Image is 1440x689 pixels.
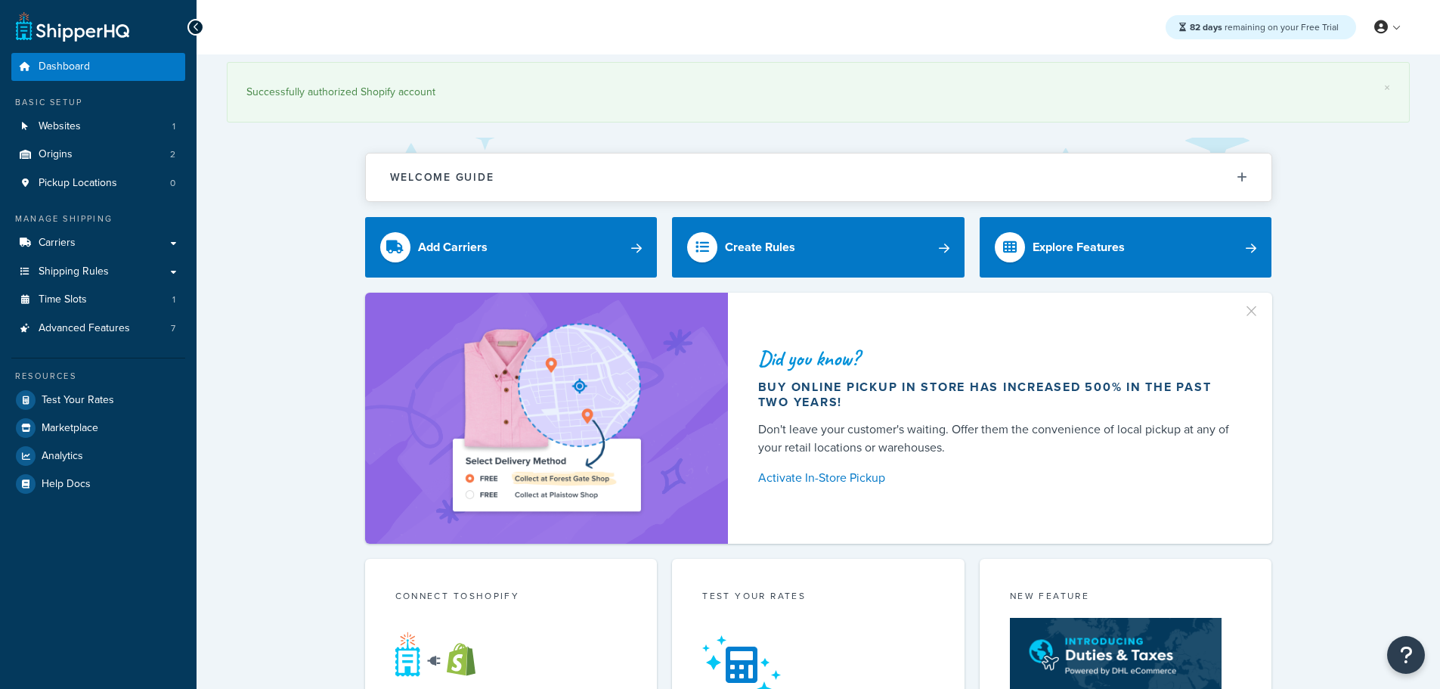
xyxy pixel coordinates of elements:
span: 1 [172,120,175,133]
span: Websites [39,120,81,133]
span: Advanced Features [39,322,130,335]
span: Pickup Locations [39,177,117,190]
h2: Welcome Guide [390,172,494,183]
a: Explore Features [980,217,1272,278]
li: Time Slots [11,286,185,314]
span: remaining on your Free Trial [1190,20,1339,34]
li: Pickup Locations [11,169,185,197]
span: Test Your Rates [42,394,114,407]
div: Explore Features [1033,237,1125,258]
a: Origins2 [11,141,185,169]
div: Successfully authorized Shopify account [246,82,1390,103]
span: Carriers [39,237,76,250]
a: Pickup Locations0 [11,169,185,197]
a: Help Docs [11,470,185,498]
li: Advanced Features [11,315,185,343]
div: Did you know? [758,348,1236,369]
a: × [1384,82,1390,94]
div: New Feature [1010,589,1242,607]
img: ad-shirt-map-b0359fc47e01cab431d101c4b569394f6a03f54285957d908178d52f29eb9668.png [410,315,683,521]
li: Origins [11,141,185,169]
a: Advanced Features7 [11,315,185,343]
span: Marketplace [42,422,98,435]
button: Welcome Guide [366,154,1271,201]
div: Don't leave your customer's waiting. Offer them the convenience of local pickup at any of your re... [758,421,1236,457]
a: Websites1 [11,113,185,141]
button: Open Resource Center [1387,636,1425,674]
div: Create Rules [725,237,795,258]
div: Manage Shipping [11,213,185,225]
div: Add Carriers [418,237,488,258]
div: Resources [11,370,185,383]
img: connect-shq-shopify-9b9a8c5a.svg [395,632,490,677]
a: Add Carriers [365,217,658,278]
strong: 82 days [1190,20,1222,34]
span: 2 [170,148,175,161]
a: Shipping Rules [11,258,185,286]
a: Activate In-Store Pickup [758,467,1236,489]
a: Create Rules [672,217,965,278]
span: Analytics [42,450,83,463]
span: 1 [172,293,175,306]
div: Buy online pickup in store has increased 500% in the past two years! [758,380,1236,410]
a: Time Slots1 [11,286,185,314]
div: Basic Setup [11,96,185,109]
span: Help Docs [42,478,91,491]
a: Analytics [11,442,185,470]
div: Test your rates [702,589,934,607]
span: Shipping Rules [39,265,109,278]
a: Marketplace [11,414,185,442]
a: Test Your Rates [11,386,185,414]
li: Websites [11,113,185,141]
span: 7 [171,322,175,335]
span: Origins [39,148,73,161]
span: Time Slots [39,293,87,306]
a: Carriers [11,229,185,257]
a: Dashboard [11,53,185,81]
span: 0 [170,177,175,190]
div: Connect to Shopify [395,589,627,607]
span: Dashboard [39,61,90,73]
